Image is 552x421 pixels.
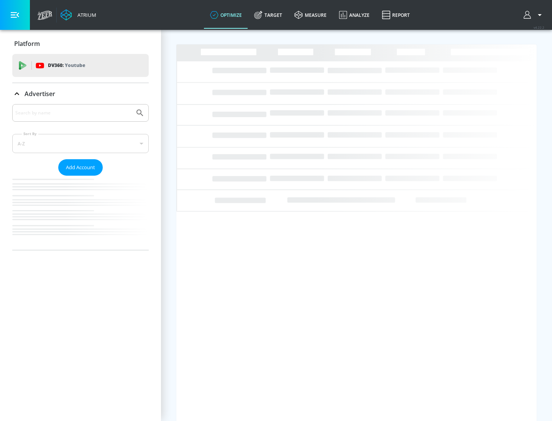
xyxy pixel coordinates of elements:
[61,9,96,21] a: Atrium
[12,176,149,250] nav: list of Advertiser
[65,61,85,69] p: Youtube
[66,163,95,172] span: Add Account
[204,1,248,29] a: optimize
[12,104,149,250] div: Advertiser
[25,90,55,98] p: Advertiser
[288,1,333,29] a: measure
[12,83,149,104] div: Advertiser
[74,11,96,18] div: Atrium
[12,134,149,153] div: A-Z
[48,61,85,70] p: DV360:
[15,108,131,118] input: Search by name
[14,39,40,48] p: Platform
[12,54,149,77] div: DV360: Youtube
[376,1,416,29] a: Report
[248,1,288,29] a: Target
[58,159,103,176] button: Add Account
[333,1,376,29] a: Analyze
[12,33,149,54] div: Platform
[22,131,38,136] label: Sort By
[534,25,544,29] span: v 4.22.2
